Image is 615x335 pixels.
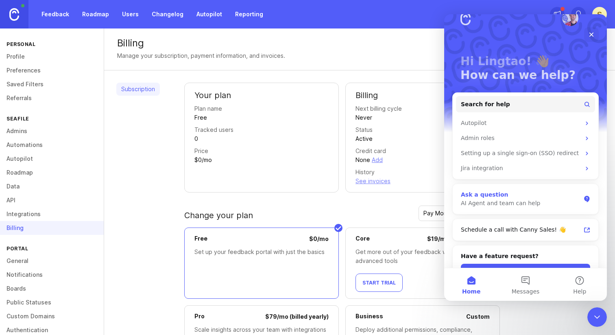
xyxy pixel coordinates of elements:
[17,176,136,185] div: Ask a question
[355,104,402,113] div: Next billing cycle
[355,168,375,177] div: History
[427,234,490,243] div: $ 19 / mo (billed yearly)
[192,7,227,22] a: Autopilot
[17,86,66,94] span: Search for help
[355,274,403,292] button: Start Trial
[194,312,205,321] p: Pro
[194,90,329,101] h2: Your plan
[184,210,253,221] h2: Change your plan
[37,7,74,22] a: Feedback
[8,169,155,200] div: Ask a questionAI Agent and team can help
[419,206,462,221] div: Pay Monthly
[265,312,329,321] div: $ 79 / mo (billed yearly)
[117,7,144,22] a: Users
[17,185,136,193] div: AI Agent and team can help
[16,40,146,54] p: Hi Lingtao! 👋
[116,83,160,96] a: Subscription
[194,134,198,143] div: 0
[362,280,396,286] span: Start Trial
[147,7,188,22] a: Changelog
[17,135,136,143] div: Setting up a single sign-on (SSO) redirect
[12,131,151,147] div: Setting up a single sign-on (SSO) redirect
[355,312,383,321] p: Business
[17,211,136,220] div: Schedule a call with Canny Sales! 👋
[18,274,36,280] span: Home
[466,312,490,321] div: Custom
[109,254,163,287] button: Help
[194,234,207,243] p: Free
[54,254,108,287] button: Messages
[444,14,607,301] iframe: Intercom live chat
[12,208,151,223] a: Schedule a call with Canny Sales! 👋
[12,82,151,98] button: Search for help
[355,155,370,164] div: None
[117,38,602,48] div: Billing
[592,7,607,22] button: S
[68,274,96,280] span: Messages
[230,7,268,22] a: Reporting
[355,147,386,155] div: Credit card
[587,307,607,327] iframe: Intercom live chat
[129,274,142,280] span: Help
[17,105,136,113] div: Autopilot
[17,250,146,266] button: Add your voice here! 🤓
[372,155,383,164] button: Add
[355,125,373,134] div: Status
[355,90,490,101] h2: Billing
[17,120,136,128] div: Admin roles
[355,134,373,143] div: Active
[77,7,114,22] a: Roadmap
[17,238,146,246] h2: Have a feature request?
[117,51,285,60] div: Manage your subscription, payment information, and invoices.
[194,104,222,113] div: Plan name
[12,101,151,116] div: Autopilot
[355,247,490,265] div: Get more out of your feedback with advanced tools
[12,147,151,162] div: Jira integration
[9,8,19,21] img: Canny Home
[140,13,155,28] div: Close
[194,113,207,122] div: Free
[355,177,390,186] button: See invoices
[355,113,372,122] div: Never
[194,247,329,256] div: Set up your feedback portal with just the basics
[309,234,329,243] div: $ 0 / mo
[17,150,136,158] div: Jira integration
[194,125,233,134] div: Tracked users
[194,147,208,155] div: Price
[16,54,146,68] p: How can we help?
[419,206,462,221] button: Pay Monthly
[355,234,370,243] p: Core
[194,155,212,164] div: $0/mo
[12,116,151,131] div: Admin roles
